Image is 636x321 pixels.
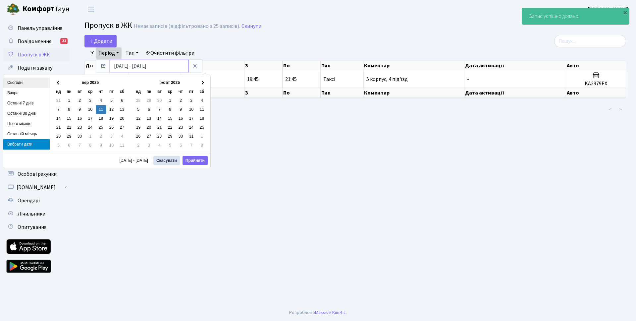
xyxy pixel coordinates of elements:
[64,141,75,150] td: 6
[85,141,96,150] td: 8
[117,105,128,114] td: 13
[106,114,117,123] td: 19
[64,78,117,87] th: вер 2025
[64,87,75,96] th: пн
[53,123,64,132] td: 21
[133,96,144,105] td: 28
[186,132,197,141] td: 31
[3,129,50,139] li: Останній місяць
[106,123,117,132] td: 26
[23,4,54,14] b: Комфорт
[60,38,68,44] div: 21
[96,47,122,59] a: Період
[89,37,112,45] span: Додати
[289,309,347,316] div: Розроблено .
[144,123,154,132] td: 20
[117,123,128,132] td: 27
[117,87,128,96] th: сб
[106,105,117,114] td: 12
[133,123,144,132] td: 19
[197,114,207,123] td: 18
[133,132,144,141] td: 26
[133,141,144,150] td: 2
[197,96,207,105] td: 4
[3,35,70,48] a: Повідомлення21
[154,114,165,123] td: 14
[75,96,85,105] td: 2
[75,105,85,114] td: 9
[85,132,96,141] td: 1
[3,98,50,108] li: Останні 7 днів
[53,96,64,105] td: 31
[321,88,364,98] th: Тип
[176,141,186,150] td: 6
[186,123,197,132] td: 24
[64,123,75,132] td: 22
[181,88,244,98] th: Дата
[154,105,165,114] td: 7
[244,61,283,70] th: З
[323,77,335,82] span: Таксі
[85,96,96,105] td: 3
[106,132,117,141] td: 3
[181,61,244,70] th: Дата
[106,87,117,96] th: пт
[96,132,106,141] td: 2
[84,35,117,47] a: Додати
[363,61,464,70] th: Коментар
[106,141,117,150] td: 10
[85,123,96,132] td: 24
[566,61,626,70] th: Авто
[154,123,165,132] td: 21
[96,141,106,150] td: 9
[569,81,623,87] h5: KA2979EX
[3,119,50,129] li: Цього місяця
[3,139,50,150] li: Вибрати дати
[3,194,70,207] a: Орендарі
[3,61,70,75] a: Подати заявку
[96,105,106,114] td: 11
[467,76,469,83] span: -
[134,23,240,30] div: Немає записів (відфільтровано з 25 записів).
[321,61,364,70] th: Тип
[176,96,186,105] td: 2
[186,96,197,105] td: 3
[3,108,50,119] li: Останні 30 днів
[3,22,70,35] a: Панель управління
[64,96,75,105] td: 1
[3,207,70,221] a: Лічильники
[588,6,628,13] b: [PERSON_NAME]
[3,48,70,61] a: Пропуск в ЖК
[85,87,96,96] th: ср
[244,88,283,98] th: З
[96,114,106,123] td: 18
[96,87,106,96] th: чт
[18,25,62,32] span: Панель управління
[186,105,197,114] td: 10
[315,309,346,316] a: Massive Kinetic
[186,141,197,150] td: 7
[120,159,151,162] span: [DATE] - [DATE]
[186,87,197,96] th: пт
[75,114,85,123] td: 16
[165,132,176,141] td: 29
[165,87,176,96] th: ср
[18,64,52,72] span: Подати заявку
[133,105,144,114] td: 5
[464,61,566,70] th: Дата активації
[106,96,117,105] td: 5
[153,156,180,165] button: Скасувати
[165,105,176,114] td: 8
[75,141,85,150] td: 7
[3,181,70,194] a: [DOMAIN_NAME]
[144,96,154,105] td: 29
[18,170,57,178] span: Особові рахунки
[23,4,70,15] span: Таун
[85,105,96,114] td: 10
[75,87,85,96] th: вт
[64,132,75,141] td: 29
[464,88,566,98] th: Дата активації
[197,132,207,141] td: 1
[566,88,626,98] th: Авто
[96,96,106,105] td: 4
